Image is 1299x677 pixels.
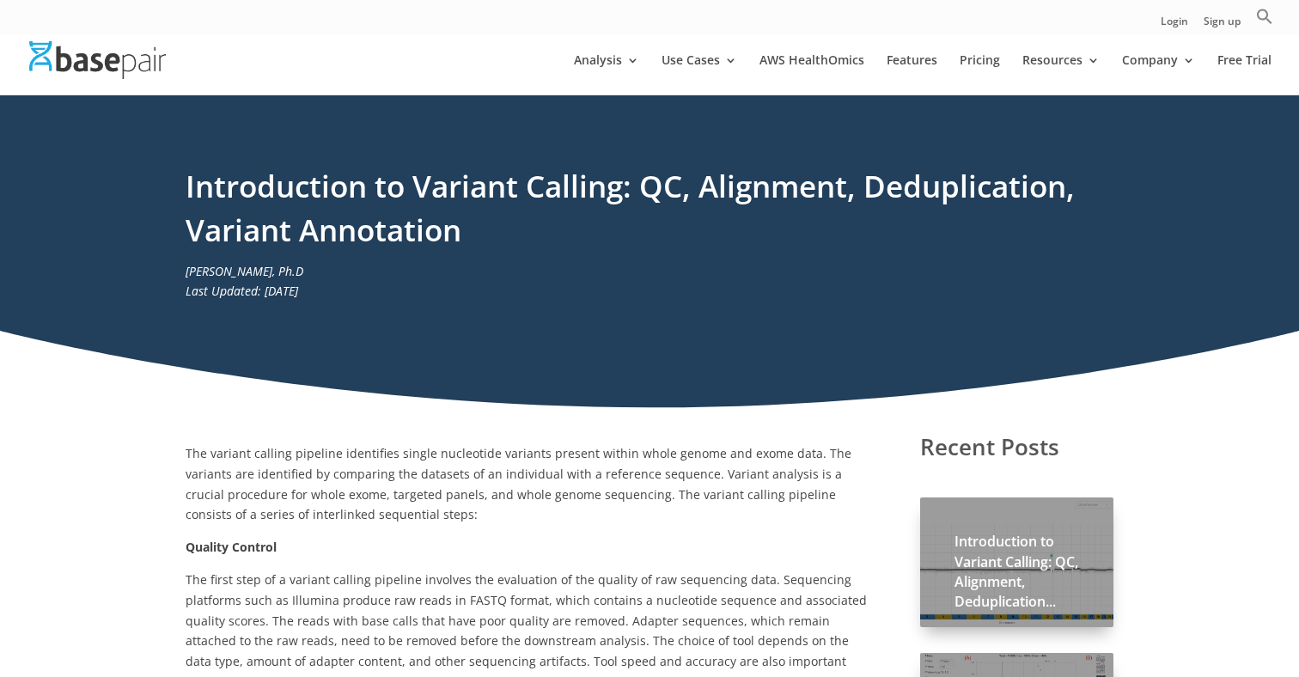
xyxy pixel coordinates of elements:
a: Free Trial [1217,54,1272,95]
a: Login [1161,16,1188,34]
h1: Recent Posts [920,431,1113,473]
a: Use Cases [662,54,737,95]
b: Quality Control [186,539,277,555]
img: Basepair [29,41,166,78]
a: Features [887,54,937,95]
a: Company [1122,54,1195,95]
a: Pricing [960,54,1000,95]
svg: Search [1256,8,1273,25]
a: Analysis [574,54,639,95]
a: Resources [1022,54,1100,95]
span: The variant calling pipeline identifies single nucleotide variants present within whole genome an... [186,445,851,522]
a: AWS HealthOmics [759,54,864,95]
a: Search Icon Link [1256,8,1273,34]
h1: Introduction to Variant Calling: QC, Alignment, Deduplication, Variant Annotation [186,165,1113,261]
em: Last Updated: [DATE] [186,283,298,299]
a: Sign up [1204,16,1241,34]
h2: Introduction to Variant Calling: QC, Alignment, Deduplication... [954,532,1079,620]
em: [PERSON_NAME], Ph.D [186,263,303,279]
